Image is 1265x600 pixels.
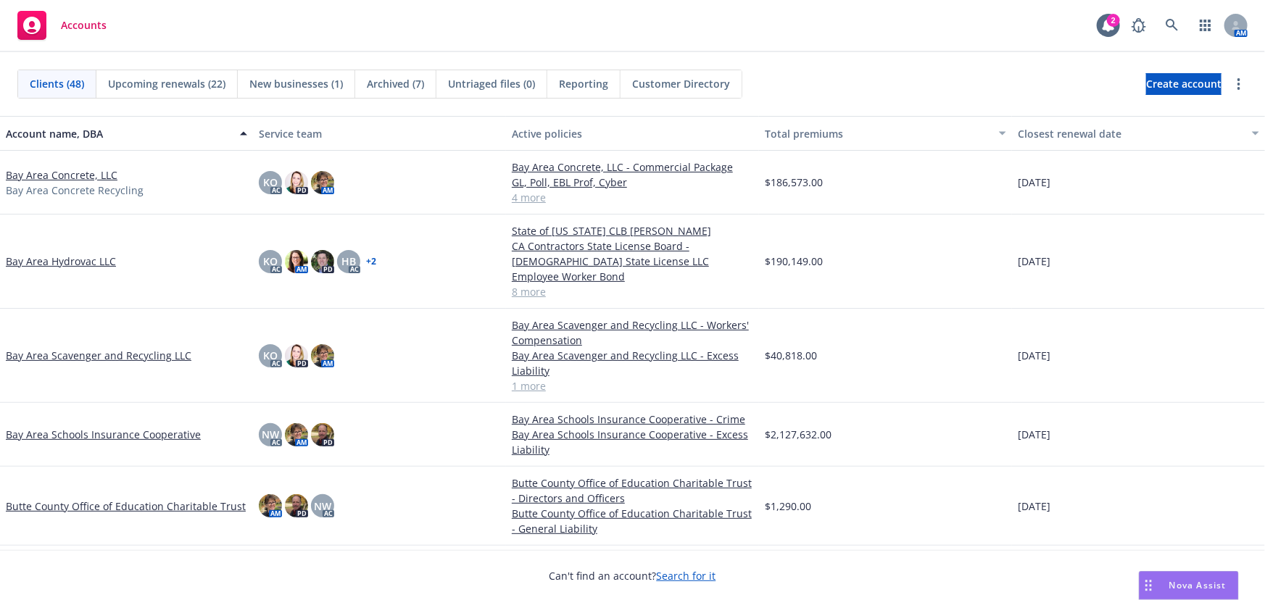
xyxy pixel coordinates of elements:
[108,76,225,91] span: Upcoming renewals (22)
[1018,254,1050,269] span: [DATE]
[341,254,356,269] span: HB
[1230,75,1248,93] a: more
[512,475,753,506] a: Butte County Office of Education Charitable Trust - Directors and Officers
[311,171,334,194] img: photo
[1018,348,1050,363] span: [DATE]
[1018,499,1050,514] span: [DATE]
[253,116,506,151] button: Service team
[61,20,107,31] span: Accounts
[311,250,334,273] img: photo
[1146,73,1222,95] a: Create account
[632,76,730,91] span: Customer Directory
[1018,126,1243,141] div: Closest renewal date
[512,348,753,378] a: Bay Area Scavenger and Recycling LLC - Excess Liability
[285,171,308,194] img: photo
[263,254,278,269] span: KO
[6,499,246,514] a: Butte County Office of Education Charitable Trust
[1018,427,1050,442] span: [DATE]
[285,344,308,367] img: photo
[765,499,811,514] span: $1,290.00
[765,126,990,141] div: Total premiums
[559,76,608,91] span: Reporting
[12,5,112,46] a: Accounts
[30,76,84,91] span: Clients (48)
[1140,572,1158,599] div: Drag to move
[311,344,334,367] img: photo
[262,427,279,442] span: NW
[6,254,116,269] a: Bay Area Hydrovac LLC
[512,427,753,457] a: Bay Area Schools Insurance Cooperative - Excess Liability
[512,238,753,284] a: CA Contractors State License Board - [DEMOGRAPHIC_DATA] State License LLC Employee Worker Bond
[367,76,424,91] span: Archived (7)
[549,568,716,583] span: Can't find an account?
[263,348,278,363] span: KO
[285,250,308,273] img: photo
[765,175,823,190] span: $186,573.00
[1012,116,1265,151] button: Closest renewal date
[259,494,282,517] img: photo
[512,223,753,238] a: State of [US_STATE] CLB [PERSON_NAME]
[6,348,191,363] a: Bay Area Scavenger and Recycling LLC
[448,76,535,91] span: Untriaged files (0)
[285,423,308,446] img: photo
[1018,175,1050,190] span: [DATE]
[512,378,753,393] a: 1 more
[314,499,331,514] span: NW
[6,183,144,198] span: Bay Area Concrete Recycling
[259,126,500,141] div: Service team
[512,317,753,348] a: Bay Area Scavenger and Recycling LLC - Workers' Compensation
[1146,70,1222,98] span: Create account
[249,76,343,91] span: New businesses (1)
[6,167,117,183] a: Bay Area Concrete, LLC
[1139,571,1239,600] button: Nova Assist
[657,569,716,583] a: Search for it
[1124,11,1153,40] a: Report a Bug
[6,427,201,442] a: Bay Area Schools Insurance Cooperative
[366,257,376,266] a: + 2
[1191,11,1220,40] a: Switch app
[512,175,753,190] a: GL, Poll, EBL Prof, Cyber
[765,427,831,442] span: $2,127,632.00
[759,116,1012,151] button: Total premiums
[311,423,334,446] img: photo
[512,159,753,175] a: Bay Area Concrete, LLC - Commercial Package
[1158,11,1187,40] a: Search
[765,254,823,269] span: $190,149.00
[6,126,231,141] div: Account name, DBA
[512,506,753,536] a: Butte County Office of Education Charitable Trust - General Liability
[512,190,753,205] a: 4 more
[512,412,753,427] a: Bay Area Schools Insurance Cooperative - Crime
[765,348,817,363] span: $40,818.00
[512,126,753,141] div: Active policies
[1169,579,1227,591] span: Nova Assist
[506,116,759,151] button: Active policies
[263,175,278,190] span: KO
[512,284,753,299] a: 8 more
[1107,14,1120,27] div: 2
[285,494,308,517] img: photo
